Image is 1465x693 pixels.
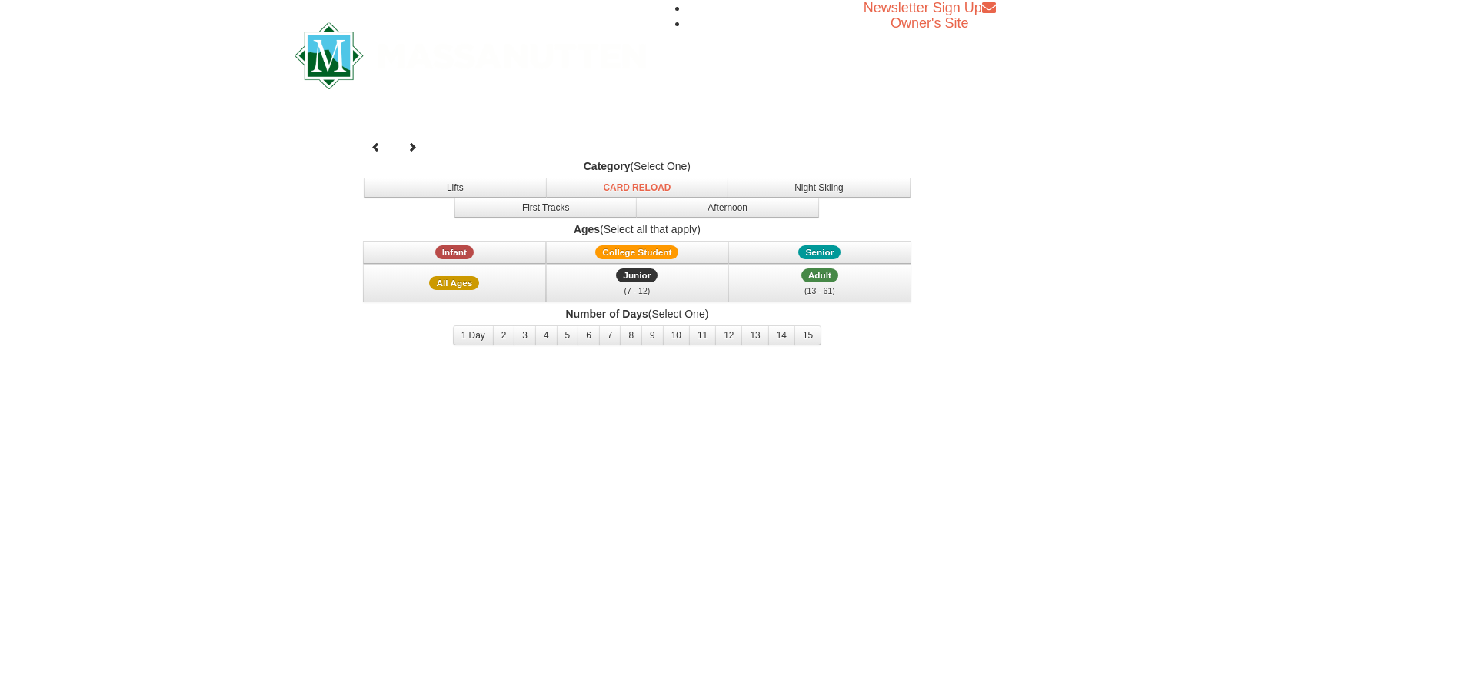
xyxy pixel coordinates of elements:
button: 4 [535,325,558,345]
strong: Number of Days [565,308,648,320]
button: Senior [728,241,911,264]
span: Adult [801,268,838,282]
button: Card Reload [546,178,729,198]
strong: Ages [574,223,600,235]
button: Night Skiing [728,178,911,198]
button: First Tracks [454,198,638,218]
span: Infant [435,245,474,259]
button: 5 [557,325,579,345]
label: (Select One) [361,158,914,174]
button: 1 Day [453,325,494,345]
button: Adult (13 - 61) [728,264,911,302]
button: 13 [741,325,768,345]
div: (7 - 12) [556,283,719,298]
button: Lifts [364,178,547,198]
button: 10 [663,325,690,345]
strong: Category [584,160,631,172]
button: College Student [546,241,729,264]
button: 7 [599,325,621,345]
button: 2 [493,325,515,345]
label: (Select all that apply) [361,222,914,237]
button: 9 [641,325,664,345]
button: Infant [363,241,546,264]
span: Senior [798,245,841,259]
span: College Student [595,245,678,259]
button: 6 [578,325,600,345]
label: (Select One) [361,306,914,322]
button: 8 [620,325,642,345]
button: 12 [715,325,742,345]
button: Afternoon [636,198,819,218]
img: Massanutten Resort Logo [295,22,647,89]
button: 15 [794,325,821,345]
button: Junior (7 - 12) [546,264,729,302]
button: 14 [768,325,795,345]
a: Owner's Site [891,15,968,31]
span: Junior [616,268,658,282]
button: 3 [514,325,536,345]
a: Massanutten Resort [295,35,647,72]
span: All Ages [429,276,479,290]
button: 11 [689,325,716,345]
div: (13 - 61) [738,283,901,298]
button: All Ages [363,264,546,302]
